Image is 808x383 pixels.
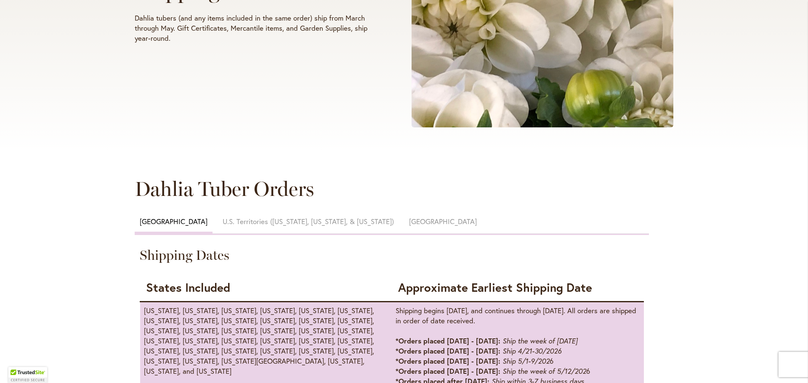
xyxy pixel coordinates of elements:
[396,336,500,346] strong: *Orders placed [DATE] - [DATE]:
[146,280,230,295] strong: States Included
[502,346,561,355] em: Ship 4/21-30/2026
[140,217,207,226] span: [GEOGRAPHIC_DATA]
[398,280,592,295] strong: Approximate Earliest Shipping Date
[502,336,577,345] em: Ship the week of [DATE]
[135,13,380,43] p: Dahlia tubers (and any items included in the same order) ship from March through May. Gift Certif...
[135,176,649,201] h2: Dahlia Tuber Orders
[409,217,477,226] span: [GEOGRAPHIC_DATA]
[140,247,644,264] h3: Shipping Dates
[223,217,394,226] span: U.S. Territories ([US_STATE], [US_STATE], & [US_STATE])
[396,346,500,356] strong: *Orders placed [DATE] - [DATE]:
